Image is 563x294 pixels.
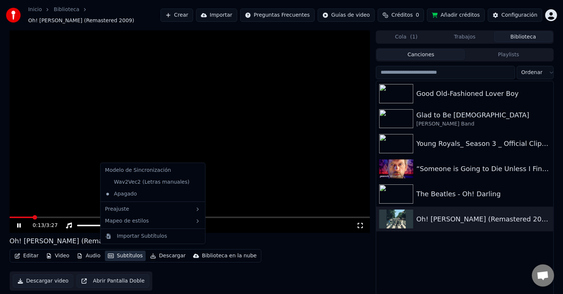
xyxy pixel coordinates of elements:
[6,8,21,23] img: youka
[33,222,50,229] div: /
[501,11,537,19] div: Configuración
[28,17,134,24] span: Oh! [PERSON_NAME] (Remastered 2009)
[465,49,553,60] button: Playlists
[532,264,554,287] a: Chat abierto
[377,49,465,60] button: Canciones
[33,222,44,229] span: 0:13
[117,233,167,240] div: Importar Subtítulos
[416,120,550,128] div: [PERSON_NAME] Band
[46,222,57,229] span: 3:27
[416,138,550,149] div: Young Royals_ Season 3 _ Official Clip _ Netflix
[102,176,192,188] div: Wav2Vec2 (Letras manuales)
[240,9,315,22] button: Preguntas Frecuentes
[202,252,257,260] div: Biblioteca en la nube
[391,11,413,19] span: Créditos
[416,164,550,174] div: “Someone is Going to Die Unless I Find Them!” | House M.D.
[377,31,436,42] button: Cola
[28,6,42,13] a: Inicio
[378,9,424,22] button: Créditos0
[196,9,237,22] button: Importar
[318,9,375,22] button: Guías de video
[10,236,146,246] div: Oh! [PERSON_NAME] (Remastered 2009)
[102,203,203,215] div: Preajuste
[43,251,72,261] button: Video
[410,33,418,41] span: ( 1 )
[416,189,550,199] div: The Beatles - Oh! Darling
[416,110,550,120] div: Glad to Be [DEMOGRAPHIC_DATA]
[74,251,103,261] button: Audio
[160,9,193,22] button: Crear
[416,88,550,99] div: Good Old-Fashioned Lover Boy
[488,9,542,22] button: Configuración
[11,251,42,261] button: Editar
[147,251,189,261] button: Descargar
[54,6,79,13] a: Biblioteca
[427,9,485,22] button: Añadir créditos
[28,6,160,24] nav: breadcrumb
[102,164,203,176] div: Modelo de Sincronización
[102,215,203,227] div: Mapeo de estilos
[76,274,149,288] button: Abrir Pantalla Doble
[13,274,73,288] button: Descargar video
[436,31,494,42] button: Trabajos
[105,251,146,261] button: Subtítulos
[102,188,203,200] div: Apagado
[521,69,543,76] span: Ordenar
[494,31,553,42] button: Biblioteca
[416,214,550,224] div: Oh! [PERSON_NAME] (Remastered 2009)
[416,11,419,19] span: 0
